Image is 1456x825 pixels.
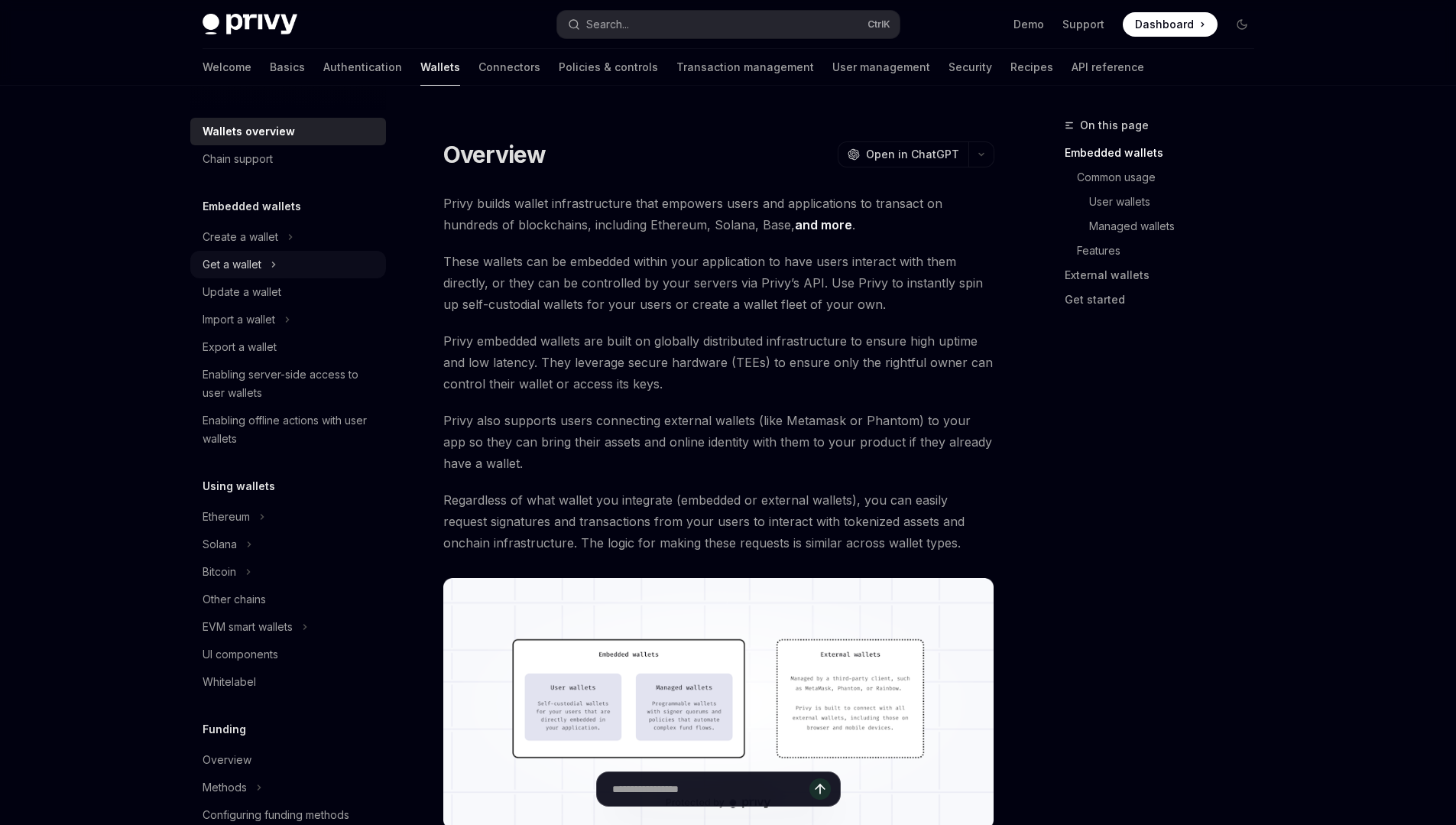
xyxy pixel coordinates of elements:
[190,333,386,361] a: Export a wallet
[190,145,386,173] a: Chain support
[1065,190,1266,214] a: User wallets
[190,531,386,558] button: Toggle Solana section
[190,407,386,453] a: Enabling offline actions with user wallets
[203,563,236,581] div: Bitcoin
[190,278,386,306] a: Update a wallet
[809,778,831,800] button: Send message
[323,49,402,86] a: Authentication
[612,772,809,806] input: Ask a question...
[190,668,386,696] a: Whitelabel
[1065,141,1266,165] a: Embedded wallets
[203,283,281,301] div: Update a wallet
[557,11,900,38] button: Open search
[867,18,890,31] span: Ctrl K
[1135,17,1194,32] span: Dashboard
[1072,49,1144,86] a: API reference
[1065,165,1266,190] a: Common usage
[1065,239,1266,263] a: Features
[795,217,852,233] a: and more
[203,535,237,554] div: Solana
[190,558,386,586] button: Toggle Bitcoin section
[443,330,994,395] span: Privy embedded wallets are built on globally distributed infrastructure to ensure high uptime and...
[559,49,658,86] a: Policies & controls
[443,251,994,315] span: These wallets can be embedded within your application to have users interact with them directly, ...
[443,410,994,474] span: Privy also supports users connecting external wallets (like Metamask or Phantom) to your app so t...
[190,586,386,613] a: Other chains
[203,751,251,769] div: Overview
[203,477,275,495] h5: Using wallets
[1230,12,1254,37] button: Toggle dark mode
[586,15,629,34] div: Search...
[420,49,460,86] a: Wallets
[866,147,959,162] span: Open in ChatGPT
[190,503,386,531] button: Toggle Ethereum section
[190,361,386,407] a: Enabling server-side access to user wallets
[203,645,278,664] div: UI components
[676,49,814,86] a: Transaction management
[838,141,968,167] button: Open in ChatGPT
[203,365,377,402] div: Enabling server-side access to user wallets
[203,338,277,356] div: Export a wallet
[1123,12,1218,37] a: Dashboard
[190,774,386,801] button: Toggle Methods section
[443,193,994,235] span: Privy builds wallet infrastructure that empowers users and applications to transact on hundreds o...
[190,223,386,251] button: Toggle Create a wallet section
[443,489,994,554] span: Regardless of what wallet you integrate (embedded or external wallets), you can easily request si...
[1010,49,1053,86] a: Recipes
[203,508,250,526] div: Ethereum
[203,122,295,141] div: Wallets overview
[203,411,377,448] div: Enabling offline actions with user wallets
[1080,116,1149,135] span: On this page
[190,118,386,145] a: Wallets overview
[832,49,930,86] a: User management
[203,310,275,329] div: Import a wallet
[203,673,256,691] div: Whitelabel
[1013,17,1044,32] a: Demo
[203,150,273,168] div: Chain support
[203,720,246,739] h5: Funding
[1065,287,1266,312] a: Get started
[190,306,386,333] button: Toggle Import a wallet section
[1065,263,1266,287] a: External wallets
[203,255,261,274] div: Get a wallet
[190,613,386,641] button: Toggle EVM smart wallets section
[203,590,266,609] div: Other chains
[203,197,301,216] h5: Embedded wallets
[190,746,386,774] a: Overview
[1062,17,1104,32] a: Support
[443,141,546,168] h1: Overview
[190,641,386,668] a: UI components
[203,14,297,35] img: dark logo
[190,251,386,278] button: Toggle Get a wallet section
[203,228,278,246] div: Create a wallet
[203,778,247,797] div: Methods
[1065,214,1266,239] a: Managed wallets
[949,49,992,86] a: Security
[478,49,540,86] a: Connectors
[203,618,293,636] div: EVM smart wallets
[270,49,305,86] a: Basics
[203,806,349,824] div: Configuring funding methods
[203,49,251,86] a: Welcome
